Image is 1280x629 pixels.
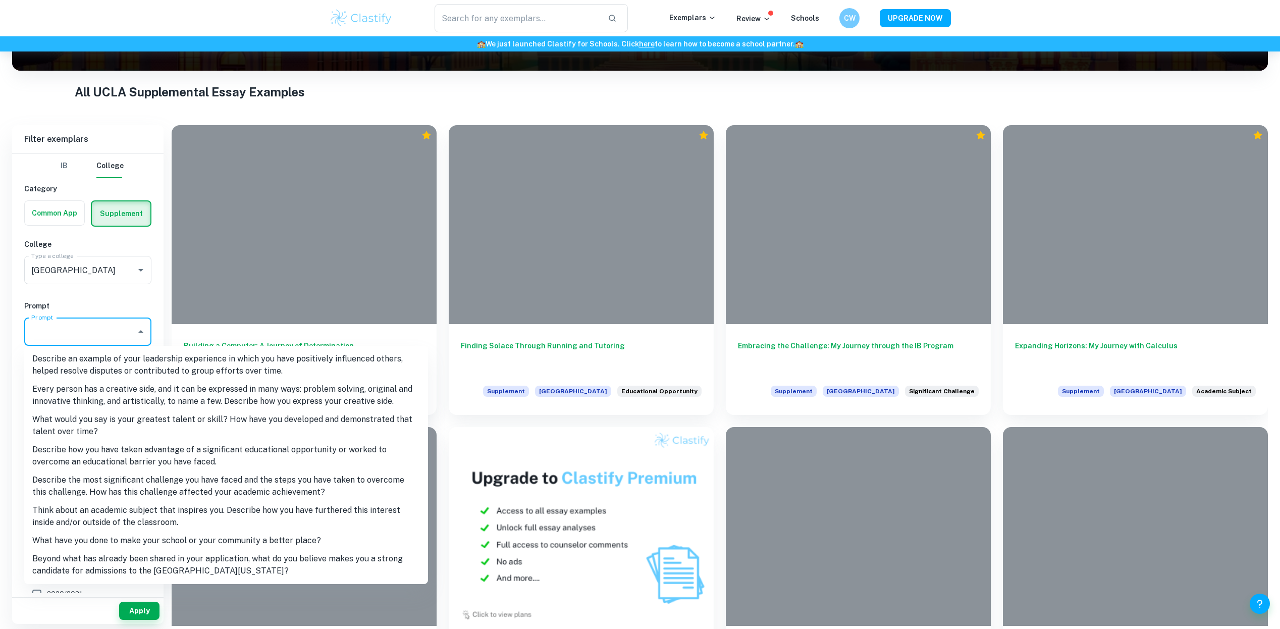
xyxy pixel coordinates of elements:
div: Describe how you have taken advantage of a significant educational opportunity or worked to overc... [617,386,702,403]
span: 🏫 [795,40,804,48]
h6: Prompt [24,300,151,311]
span: Supplement [1058,386,1104,397]
div: Premium [976,130,986,140]
h1: All UCLA Supplemental Essay Examples [75,83,1205,101]
span: [GEOGRAPHIC_DATA] [823,386,899,397]
li: Describe an example of your leadership experience in which you have positively influenced others,... [24,350,428,380]
span: 2020/2021 [47,589,82,600]
img: Thumbnail [449,427,714,626]
label: Prompt [31,313,54,322]
p: Exemplars [669,12,716,23]
div: Premium [421,130,432,140]
li: Describe how you have taken advantage of a significant educational opportunity or worked to overc... [24,441,428,471]
span: Educational Opportunity [621,387,698,396]
button: Common App [25,201,84,225]
img: Clastify logo [329,8,393,28]
span: Academic Subject [1196,387,1252,396]
a: Expanding Horizons: My Journey with CalculusSupplement[GEOGRAPHIC_DATA]Think about an academic su... [1003,125,1268,415]
div: Think about an academic subject that inspires you. Describe how you have furthered this interest ... [1192,386,1256,403]
a: Finding Solace Through Running and TutoringSupplement[GEOGRAPHIC_DATA]Describe how you have taken... [449,125,714,415]
h6: Expanding Horizons: My Journey with Calculus [1015,340,1256,374]
li: Describe the most significant challenge you have faced and the steps you have taken to overcome t... [24,471,428,501]
h6: Filter exemplars [12,125,164,153]
div: Filter type choice [52,154,124,178]
span: Significant Challenge [909,387,975,396]
li: What would you say is your greatest talent or skill? How have you developed and demonstrated that... [24,410,428,441]
h6: College [24,239,151,250]
h6: Category [24,183,151,194]
div: Describe the most significant challenge you have faced and the steps you have taken to overcome t... [905,386,979,403]
button: Help and Feedback [1250,594,1270,614]
button: CW [839,8,860,28]
h6: Embracing the Challenge: My Journey through the IB Program [738,340,979,374]
button: College [96,154,124,178]
input: Search for any exemplars... [435,4,600,32]
span: Supplement [483,386,529,397]
label: Type a college [31,251,73,260]
button: UPGRADE NOW [880,9,951,27]
button: Close [134,325,148,339]
a: Building a Computer: A Journey of DeterminationSupplement[GEOGRAPHIC_DATA]What would you say is y... [172,125,437,415]
span: [GEOGRAPHIC_DATA] [535,386,611,397]
h6: Finding Solace Through Running and Tutoring [461,340,702,374]
button: Supplement [92,201,150,226]
li: Beyond what has already been shared in your application, what do you believe makes you a strong c... [24,550,428,580]
div: Premium [699,130,709,140]
div: Premium [1253,130,1263,140]
button: IB [52,154,76,178]
h6: We just launched Clastify for Schools. Click to learn how to become a school partner. [2,38,1278,49]
span: 🏫 [477,40,486,48]
li: Every person has a creative side, and it can be expressed in many ways: problem solving, original... [24,380,428,410]
a: here [639,40,655,48]
a: Embracing the Challenge: My Journey through the IB ProgramSupplement[GEOGRAPHIC_DATA]Describe the... [726,125,991,415]
li: Think about an academic subject that inspires you. Describe how you have furthered this interest ... [24,501,428,532]
a: Schools [791,14,819,22]
span: [GEOGRAPHIC_DATA] [1110,386,1186,397]
h6: Building a Computer: A Journey of Determination [184,340,424,374]
p: Review [736,13,771,24]
button: Open [134,263,148,277]
h6: CW [844,13,856,24]
span: Supplement [771,386,817,397]
li: What have you done to make your school or your community a better place? [24,532,428,550]
button: Apply [119,602,159,620]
